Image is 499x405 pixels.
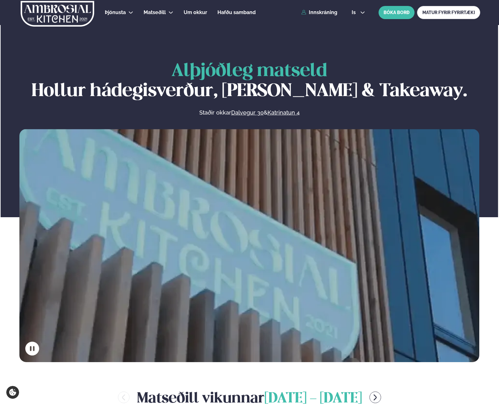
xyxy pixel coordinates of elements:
span: is [352,10,358,15]
a: Hafðu samband [217,9,256,16]
a: Matseðill [144,9,166,16]
span: Þjónusta [105,9,126,15]
a: Innskráning [301,10,337,15]
a: Þjónusta [105,9,126,16]
span: Um okkur [184,9,207,15]
button: menu-btn-left [118,392,130,403]
img: logo [20,1,95,27]
a: Um okkur [184,9,207,16]
button: is [347,10,370,15]
span: Matseðill [144,9,166,15]
span: Alþjóðleg matseld [171,63,327,80]
span: Hafðu samband [217,9,256,15]
button: menu-btn-right [369,392,381,403]
a: MATUR FYRIR FYRIRTÆKI [417,6,480,19]
a: Cookie settings [6,386,19,399]
h1: Hollur hádegisverður, [PERSON_NAME] & Takeaway. [19,61,479,101]
p: Staðir okkar & [131,109,368,116]
a: Dalvegur 30 [231,109,264,116]
button: BÓKA BORÐ [379,6,415,19]
a: Katrinatun 4 [267,109,300,116]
